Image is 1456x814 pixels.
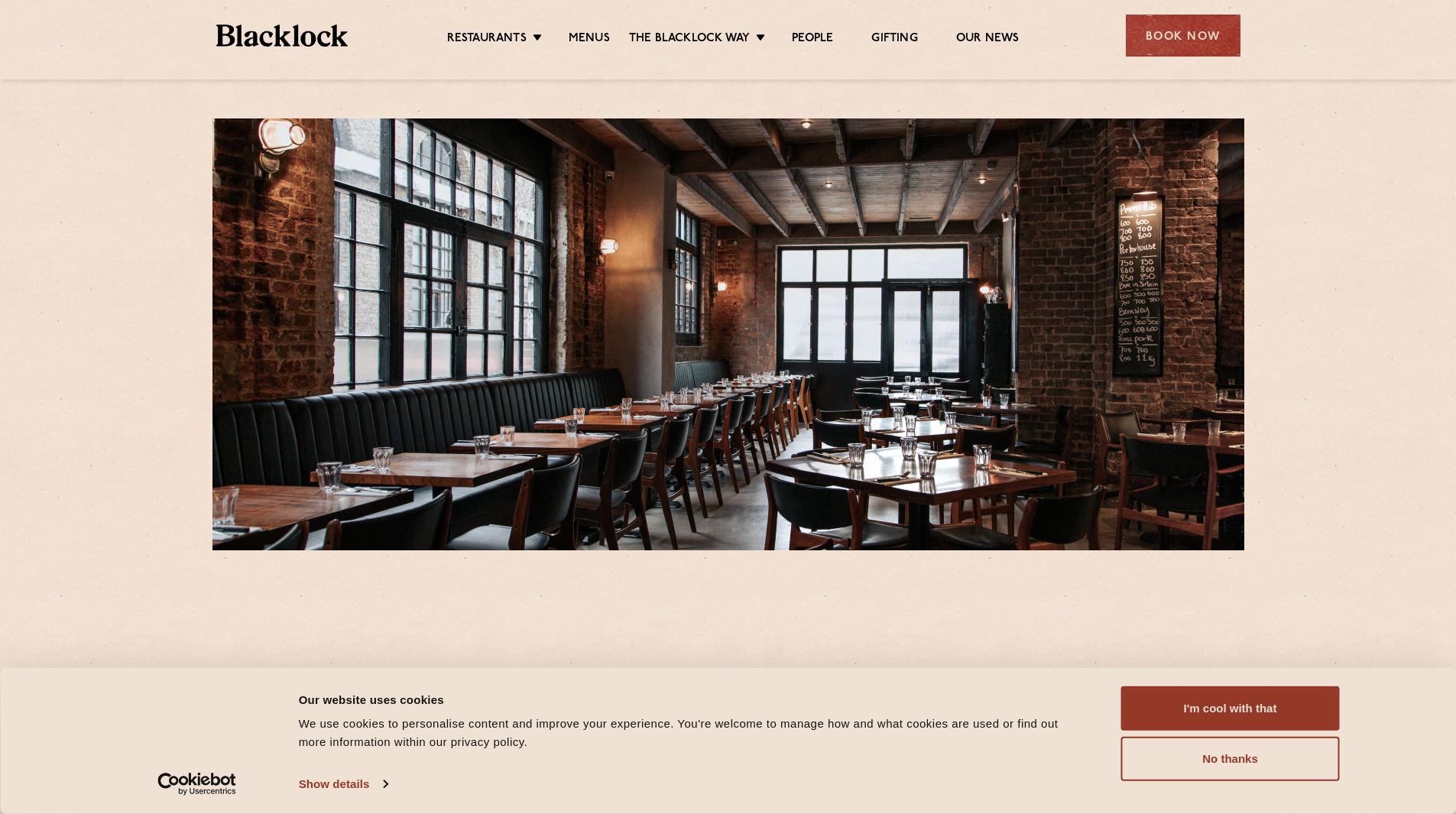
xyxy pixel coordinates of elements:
[629,31,750,48] a: The Blacklock Way
[792,31,833,48] a: People
[956,31,1020,48] a: Our News
[871,31,917,48] a: Gifting
[299,773,388,796] a: Show details
[1126,15,1240,57] div: Book Now
[1121,686,1340,731] button: I'm cool with that
[299,690,1087,709] div: Our website uses cookies
[1121,737,1340,781] button: No thanks
[447,31,527,48] a: Restaurants
[130,773,264,796] a: Usercentrics Cookiebot - opens in a new window
[569,31,610,48] a: Menus
[216,24,349,47] img: BL_Textured_Logo-footer-cropped.svg
[299,715,1087,751] div: We use cookies to personalise content and improve your experience. You're welcome to manage how a...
